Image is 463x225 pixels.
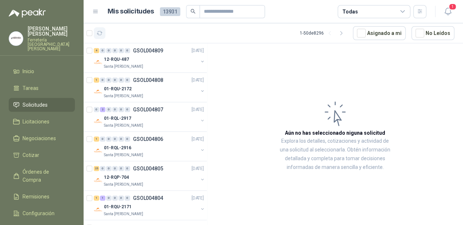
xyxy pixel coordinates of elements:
[94,196,99,201] div: 1
[100,107,105,112] div: 2
[106,166,112,171] div: 0
[104,145,131,151] p: 01-RQL-2916
[104,174,129,181] p: 12-RQP-704
[448,3,456,10] span: 1
[118,166,124,171] div: 0
[100,196,105,201] div: 1
[125,48,130,53] div: 0
[133,107,163,112] p: GSOL004807
[94,46,205,70] a: 4 0 0 0 0 0 GSOL004809[DATE] Company Logo12-RQU-487Santa [PERSON_NAME]
[9,115,75,129] a: Licitaciones
[9,131,75,145] a: Negociaciones
[23,101,48,109] span: Solicitudes
[100,137,105,142] div: 0
[94,176,102,185] img: Company Logo
[23,151,39,159] span: Cotizar
[441,5,454,18] button: 1
[9,32,23,46] img: Company Logo
[108,6,154,17] h1: Mis solicitudes
[94,78,99,83] div: 1
[118,196,124,201] div: 0
[190,9,196,14] span: search
[104,123,143,129] p: Santa [PERSON_NAME]
[100,78,105,83] div: 0
[192,106,204,113] p: [DATE]
[192,47,204,54] p: [DATE]
[94,205,102,214] img: Company Logo
[106,78,112,83] div: 0
[104,204,132,210] p: 01-RQU-2171
[285,129,385,137] h3: Aún no has seleccionado niguna solicitud
[104,64,143,70] p: Santa [PERSON_NAME]
[133,137,163,142] p: GSOL004806
[112,137,118,142] div: 0
[125,137,130,142] div: 0
[133,166,163,171] p: GSOL004805
[28,38,75,51] p: Ferretería [GEOGRAPHIC_DATA][PERSON_NAME]
[94,164,205,187] a: 25 0 0 0 0 0 GSOL004805[DATE] Company Logo12-RQP-704Santa [PERSON_NAME]
[104,86,132,92] p: 01-RQU-2172
[94,117,102,126] img: Company Logo
[133,78,163,83] p: GSOL004808
[106,196,112,201] div: 0
[353,26,406,40] button: Asignado a mi
[23,134,56,142] span: Negociaciones
[23,118,49,126] span: Licitaciones
[118,78,124,83] div: 0
[192,136,204,143] p: [DATE]
[106,107,112,112] div: 0
[125,196,130,201] div: 0
[23,209,55,217] span: Configuración
[104,115,131,122] p: 01-RQL-2917
[112,196,118,201] div: 0
[9,206,75,220] a: Configuración
[9,64,75,78] a: Inicio
[300,27,347,39] div: 1 - 50 de 8296
[104,93,143,99] p: Santa [PERSON_NAME]
[125,78,130,83] div: 0
[160,7,180,16] span: 13931
[23,67,34,75] span: Inicio
[94,76,205,99] a: 1 0 0 0 0 0 GSOL004808[DATE] Company Logo01-RQU-2172Santa [PERSON_NAME]
[94,137,99,142] div: 1
[9,148,75,162] a: Cotizar
[94,107,99,112] div: 0
[192,165,204,172] p: [DATE]
[280,137,390,172] p: Explora los detalles, cotizaciones y actividad de una solicitud al seleccionarla. Obtén informaci...
[28,26,75,36] p: [PERSON_NAME] [PERSON_NAME]
[125,166,130,171] div: 0
[94,166,99,171] div: 25
[94,135,205,158] a: 1 0 0 0 0 0 GSOL004806[DATE] Company Logo01-RQL-2916Santa [PERSON_NAME]
[411,26,454,40] button: No Leídos
[125,107,130,112] div: 0
[100,48,105,53] div: 0
[23,168,68,184] span: Órdenes de Compra
[112,166,118,171] div: 0
[94,58,102,67] img: Company Logo
[112,48,118,53] div: 0
[23,84,39,92] span: Tareas
[112,78,118,83] div: 0
[118,48,124,53] div: 0
[133,196,163,201] p: GSOL004804
[192,77,204,84] p: [DATE]
[9,190,75,204] a: Remisiones
[100,166,105,171] div: 0
[9,165,75,187] a: Órdenes de Compra
[23,193,49,201] span: Remisiones
[133,48,163,53] p: GSOL004809
[106,137,112,142] div: 0
[106,48,112,53] div: 0
[104,152,143,158] p: Santa [PERSON_NAME]
[94,194,205,217] a: 1 1 0 0 0 0 GSOL004804[DATE] Company Logo01-RQU-2171Santa [PERSON_NAME]
[118,137,124,142] div: 0
[118,107,124,112] div: 0
[104,56,129,63] p: 12-RQU-487
[112,107,118,112] div: 0
[342,8,358,16] div: Todas
[94,105,205,129] a: 0 2 0 0 0 0 GSOL004807[DATE] Company Logo01-RQL-2917Santa [PERSON_NAME]
[94,87,102,96] img: Company Logo
[94,146,102,155] img: Company Logo
[104,211,143,217] p: Santa [PERSON_NAME]
[9,9,46,17] img: Logo peakr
